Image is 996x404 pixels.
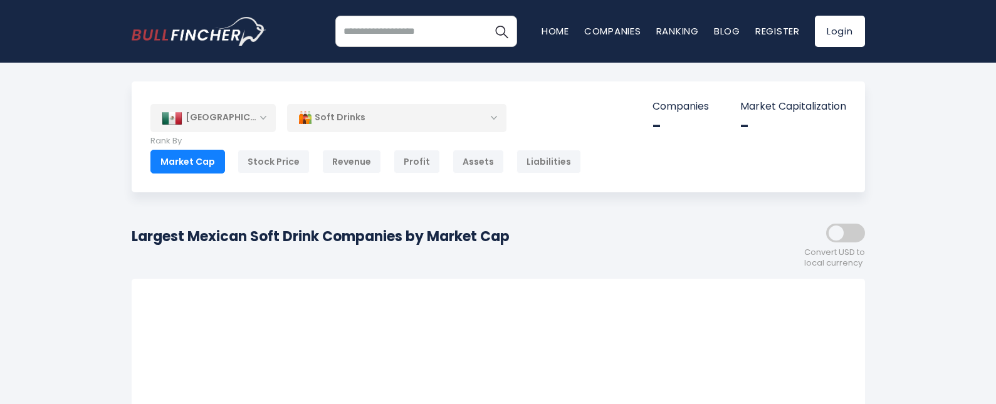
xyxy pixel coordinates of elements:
[516,150,581,174] div: Liabilities
[815,16,865,47] a: Login
[542,24,569,38] a: Home
[132,226,510,247] h1: Largest Mexican Soft Drink Companies by Market Cap
[453,150,504,174] div: Assets
[656,24,699,38] a: Ranking
[150,104,276,132] div: [GEOGRAPHIC_DATA]
[653,100,709,113] p: Companies
[322,150,381,174] div: Revenue
[238,150,310,174] div: Stock Price
[394,150,440,174] div: Profit
[714,24,740,38] a: Blog
[653,117,709,136] div: -
[287,103,506,132] div: Soft Drinks
[150,150,225,174] div: Market Cap
[132,17,266,46] a: Go to homepage
[804,247,865,269] span: Convert USD to local currency
[740,117,846,136] div: -
[150,136,581,147] p: Rank By
[584,24,641,38] a: Companies
[740,100,846,113] p: Market Capitalization
[755,24,800,38] a: Register
[132,17,266,46] img: bullfincher logo
[486,16,517,47] button: Search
